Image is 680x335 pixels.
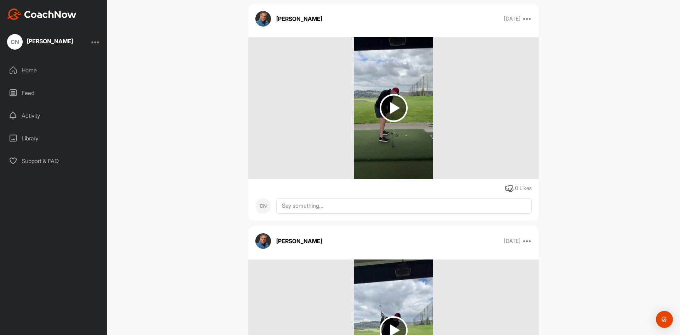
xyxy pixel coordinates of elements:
[255,233,271,249] img: avatar
[4,84,104,102] div: Feed
[276,237,322,245] p: [PERSON_NAME]
[515,184,532,192] div: 0 Likes
[4,61,104,79] div: Home
[4,107,104,124] div: Activity
[4,152,104,170] div: Support & FAQ
[656,311,673,328] div: Open Intercom Messenger
[4,129,104,147] div: Library
[7,34,23,50] div: CN
[354,37,433,179] img: media
[504,15,521,22] p: [DATE]
[7,9,76,20] img: CoachNow
[255,11,271,27] img: avatar
[504,238,521,245] p: [DATE]
[27,38,73,44] div: [PERSON_NAME]
[255,198,271,214] div: CN
[380,94,408,122] img: play
[276,15,322,23] p: [PERSON_NAME]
